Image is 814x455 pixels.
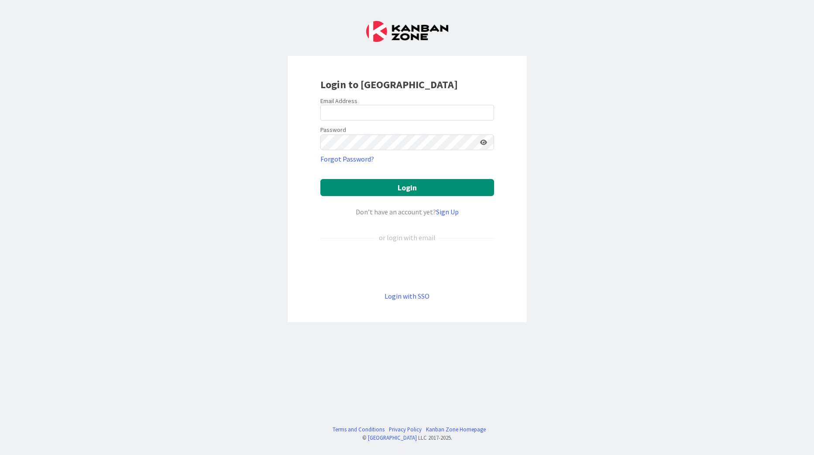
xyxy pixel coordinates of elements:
keeper-lock: Open Keeper Popup [479,107,490,118]
div: Don’t have an account yet? [320,207,494,217]
button: Login [320,179,494,196]
label: Password [320,125,346,134]
label: Email Address [320,97,357,105]
a: Login with SSO [385,292,429,300]
div: © LLC 2017- 2025 . [328,434,486,442]
a: Forgot Password? [320,154,374,164]
iframe: Sign in with Google Button [316,257,498,276]
a: Kanban Zone Homepage [426,425,486,434]
img: Kanban Zone [366,21,448,42]
b: Login to [GEOGRAPHIC_DATA] [320,78,458,91]
a: [GEOGRAPHIC_DATA] [368,434,417,441]
a: Sign Up [436,207,459,216]
a: Privacy Policy [389,425,422,434]
a: Terms and Conditions [333,425,385,434]
div: or login with email [377,232,438,243]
